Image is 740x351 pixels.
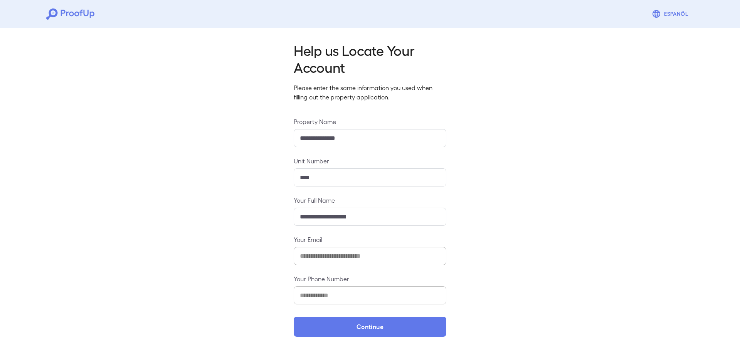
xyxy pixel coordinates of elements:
[649,6,694,22] button: Espanõl
[294,235,446,244] label: Your Email
[294,117,446,126] label: Property Name
[294,83,446,102] p: Please enter the same information you used when filling out the property application.
[294,156,446,165] label: Unit Number
[294,274,446,283] label: Your Phone Number
[294,317,446,337] button: Continue
[294,196,446,205] label: Your Full Name
[294,42,446,76] h2: Help us Locate Your Account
